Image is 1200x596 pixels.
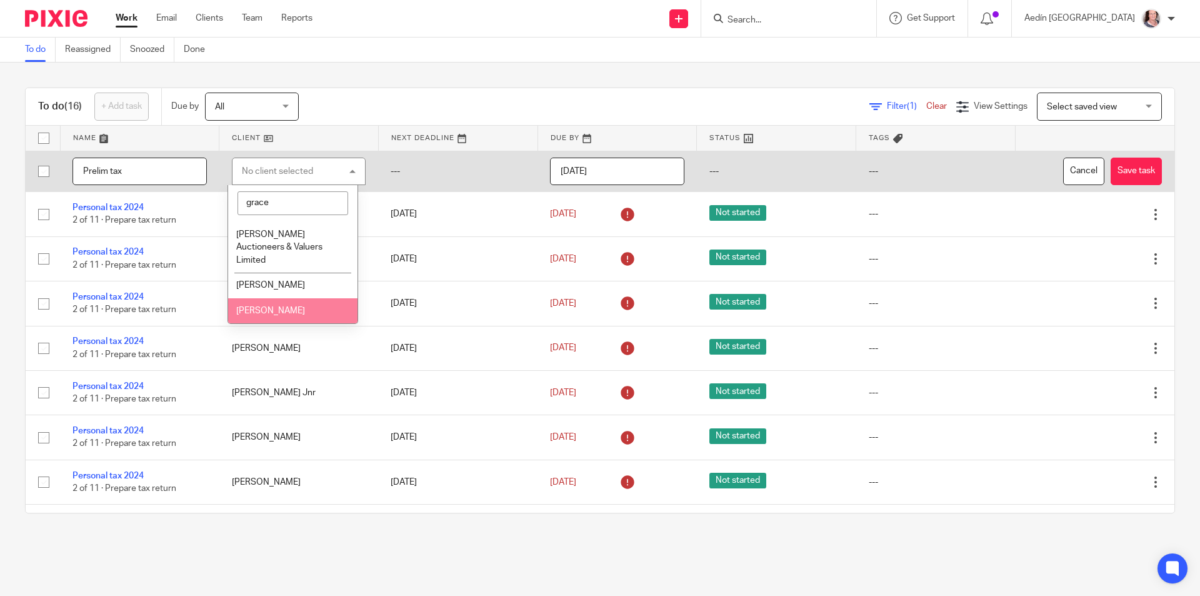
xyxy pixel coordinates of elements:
[550,478,576,487] span: [DATE]
[236,306,305,315] span: [PERSON_NAME]
[550,388,576,397] span: [DATE]
[869,134,890,141] span: Tags
[72,484,176,493] span: 2 of 11 · Prepare tax return
[25,38,56,62] a: To do
[907,14,955,23] span: Get Support
[94,93,149,121] a: + Add task
[219,236,379,281] td: [PERSON_NAME]
[281,12,312,24] a: Reports
[72,293,144,301] a: Personal tax 2024
[72,382,144,391] a: Personal tax 2024
[378,460,537,504] td: [DATE]
[219,460,379,504] td: [PERSON_NAME]
[1063,158,1104,186] button: Cancel
[974,102,1027,111] span: View Settings
[1141,9,1161,29] img: ComerfordFoley-37PS%20-%20Aedin%201.jpg
[237,191,347,215] input: Search options...
[550,255,576,263] span: [DATE]
[869,386,1003,399] div: ---
[116,12,137,24] a: Work
[219,370,379,415] td: [PERSON_NAME] Jnr
[550,433,576,442] span: [DATE]
[72,216,176,225] span: 2 of 11 · Prepare tax return
[72,305,176,314] span: 2 of 11 · Prepare tax return
[219,326,379,370] td: [PERSON_NAME]
[25,10,87,27] img: Pixie
[550,344,576,353] span: [DATE]
[38,100,82,113] h1: To do
[907,102,917,111] span: (1)
[72,203,144,212] a: Personal tax 2024
[130,38,174,62] a: Snoozed
[378,281,537,326] td: [DATE]
[236,281,305,290] span: [PERSON_NAME]
[378,370,537,415] td: [DATE]
[72,440,176,448] span: 2 of 11 · Prepare tax return
[926,102,947,111] a: Clear
[72,427,144,435] a: Personal tax 2024
[869,342,1003,355] div: ---
[887,102,926,111] span: Filter
[709,339,766,355] span: Not started
[869,253,1003,265] div: ---
[219,281,379,326] td: [PERSON_NAME]
[64,101,82,111] span: (16)
[1111,158,1162,186] button: Save task
[219,415,379,460] td: [PERSON_NAME]
[219,192,379,236] td: [PERSON_NAME] Kitchen T/A Scolarell
[378,505,537,549] td: [DATE]
[242,12,262,24] a: Team
[378,326,537,370] td: [DATE]
[869,476,1003,488] div: ---
[378,236,537,281] td: [DATE]
[242,167,313,176] div: No client selected
[709,428,766,444] span: Not started
[697,151,856,192] td: ---
[709,250,766,265] span: Not started
[72,350,176,359] span: 2 of 11 · Prepare tax return
[709,294,766,310] span: Not started
[215,103,224,111] span: All
[1024,12,1135,24] p: Aedín [GEOGRAPHIC_DATA]
[869,208,1003,220] div: ---
[72,248,144,256] a: Personal tax 2024
[72,395,176,403] span: 2 of 11 · Prepare tax return
[65,38,121,62] a: Reassigned
[726,15,839,26] input: Search
[72,261,176,270] span: 2 of 11 · Prepare tax return
[709,383,766,399] span: Not started
[72,472,144,480] a: Personal tax 2024
[378,192,537,236] td: [DATE]
[72,158,207,186] input: Task name
[869,297,1003,310] div: ---
[171,100,199,113] p: Due by
[550,210,576,218] span: [DATE]
[869,431,1003,443] div: ---
[184,38,214,62] a: Done
[72,337,144,346] a: Personal tax 2024
[709,473,766,488] span: Not started
[550,158,684,186] input: Pick a date
[196,12,223,24] a: Clients
[856,151,1016,192] td: ---
[709,205,766,221] span: Not started
[219,505,379,549] td: [PERSON_NAME]
[156,12,177,24] a: Email
[550,299,576,308] span: [DATE]
[236,230,322,265] span: [PERSON_NAME] Auctioneers & Valuers Limited
[1047,103,1117,111] span: Select saved view
[378,151,537,192] td: ---
[378,415,537,460] td: [DATE]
